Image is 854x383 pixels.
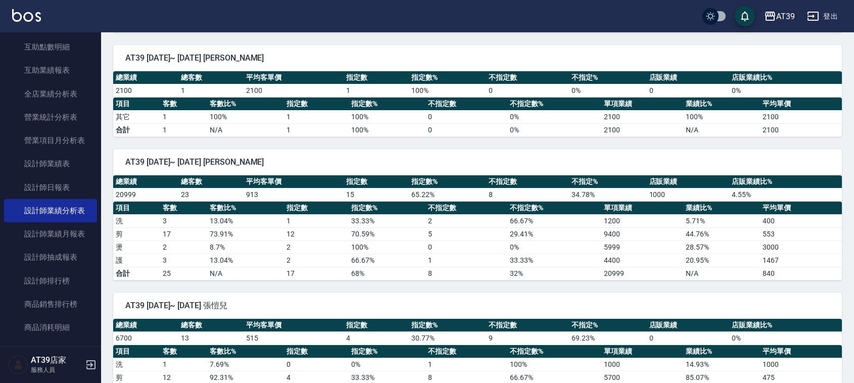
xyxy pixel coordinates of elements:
[284,214,349,227] td: 1
[4,246,97,269] a: 設計師抽成報表
[113,227,160,241] td: 剪
[569,319,647,332] th: 不指定%
[760,241,842,254] td: 3000
[178,188,244,201] td: 23
[207,254,284,267] td: 13.04 %
[507,123,601,136] td: 0%
[486,71,569,84] th: 不指定數
[729,84,842,97] td: 0 %
[760,254,842,267] td: 1467
[760,123,842,136] td: 2100
[760,214,842,227] td: 400
[113,358,160,371] td: 洗
[507,241,601,254] td: 0 %
[729,71,842,84] th: 店販業績比%
[601,98,683,111] th: 單項業績
[178,319,244,332] th: 總客數
[647,175,730,188] th: 店販業績
[160,110,207,123] td: 1
[344,188,409,201] td: 15
[601,110,683,123] td: 2100
[507,98,601,111] th: 不指定數%
[349,227,425,241] td: 70.59 %
[244,71,344,84] th: 平均客單價
[507,202,601,215] th: 不指定數%
[647,71,730,84] th: 店販業績
[349,214,425,227] td: 33.33 %
[349,267,425,280] td: 68%
[776,10,795,23] div: AT39
[344,84,409,97] td: 1
[760,227,842,241] td: 553
[207,123,284,136] td: N/A
[349,202,425,215] th: 指定數%
[244,331,344,345] td: 515
[244,319,344,332] th: 平均客單價
[425,254,507,267] td: 1
[284,227,349,241] td: 12
[4,199,97,222] a: 設計師業績分析表
[4,35,97,59] a: 互助點數明細
[486,331,569,345] td: 9
[601,267,683,280] td: 20999
[113,98,842,137] table: a dense table
[601,241,683,254] td: 5999
[601,345,683,358] th: 單項業績
[284,110,349,123] td: 1
[160,202,207,215] th: 客數
[113,267,160,280] td: 合計
[349,358,425,371] td: 0 %
[425,267,507,280] td: 8
[729,188,842,201] td: 4.55 %
[4,59,97,82] a: 互助業績報表
[178,175,244,188] th: 總客數
[425,241,507,254] td: 0
[113,254,160,267] td: 護
[647,319,730,332] th: 店販業績
[569,331,647,345] td: 69.23 %
[113,71,842,98] table: a dense table
[113,188,178,201] td: 20999
[425,202,507,215] th: 不指定數
[569,84,647,97] td: 0 %
[284,123,349,136] td: 1
[425,227,507,241] td: 5
[349,110,425,123] td: 100 %
[349,98,425,111] th: 指定數%
[486,175,569,188] th: 不指定數
[729,175,842,188] th: 店販業績比%
[425,98,507,111] th: 不指定數
[507,254,601,267] td: 33.33 %
[601,358,683,371] td: 1000
[760,267,842,280] td: 840
[4,316,97,339] a: 商品消耗明細
[569,71,647,84] th: 不指定%
[507,267,601,280] td: 32%
[113,202,842,280] table: a dense table
[803,7,842,26] button: 登出
[160,267,207,280] td: 25
[284,202,349,215] th: 指定數
[683,345,760,358] th: 業績比%
[178,84,244,97] td: 1
[244,84,344,97] td: 2100
[207,358,284,371] td: 7.69 %
[4,82,97,106] a: 全店業績分析表
[160,227,207,241] td: 17
[349,123,425,136] td: 100%
[113,345,160,358] th: 項目
[244,175,344,188] th: 平均客單價
[160,98,207,111] th: 客數
[284,345,349,358] th: 指定數
[507,358,601,371] td: 100 %
[113,84,178,97] td: 2100
[486,188,569,201] td: 8
[113,175,842,202] table: a dense table
[207,110,284,123] td: 100 %
[344,331,409,345] td: 4
[507,214,601,227] td: 66.67 %
[601,227,683,241] td: 9400
[683,254,760,267] td: 20.95 %
[4,269,97,293] a: 設計師排行榜
[113,98,160,111] th: 項目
